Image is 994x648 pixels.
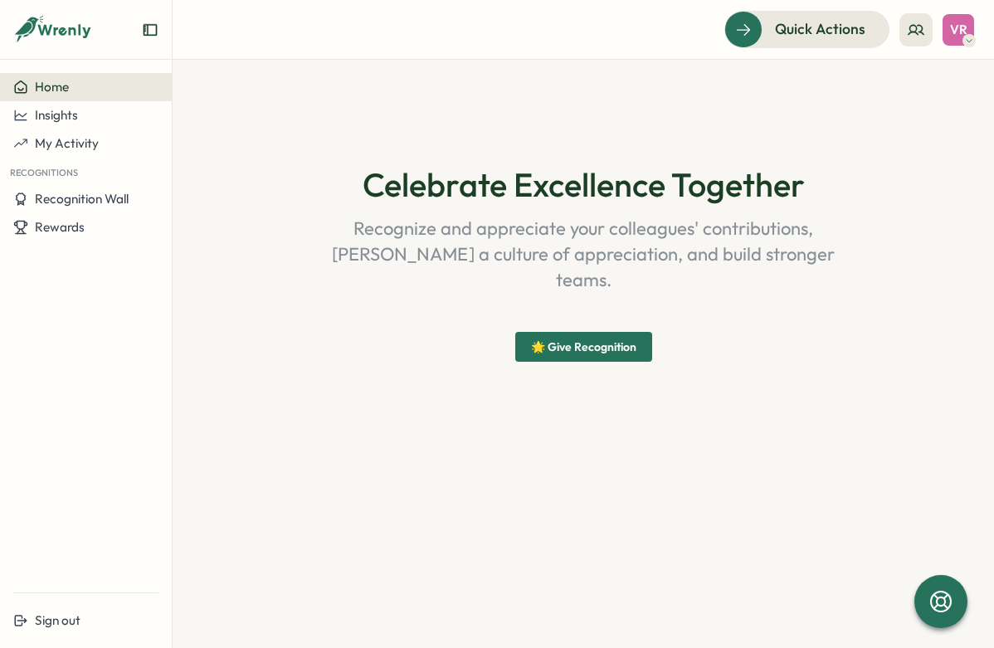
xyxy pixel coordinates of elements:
[142,22,158,38] button: Expand sidebar
[775,18,865,40] span: Quick Actions
[724,11,889,47] button: Quick Actions
[35,191,129,207] span: Recognition Wall
[950,22,967,37] span: VR
[35,219,85,235] span: Rewards
[515,332,652,362] button: 🌟 Give Recognition
[531,333,636,361] span: 🌟 Give Recognition
[35,135,99,151] span: My Activity
[246,166,921,202] h1: Celebrate Excellence Together
[943,14,974,46] button: VR
[35,79,69,95] span: Home
[35,107,78,123] span: Insights
[305,216,862,292] p: Recognize and appreciate your colleagues' contributions, [PERSON_NAME] a culture of appreciation,...
[35,612,80,628] span: Sign out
